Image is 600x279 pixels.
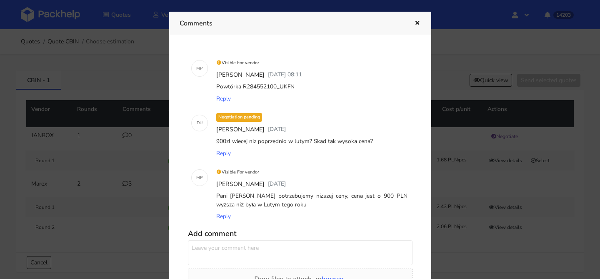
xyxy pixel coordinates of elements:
[215,123,266,136] div: [PERSON_NAME]
[200,172,202,183] span: P
[215,81,409,93] div: Powtórka R284552100_UKFN
[188,229,412,239] h5: Add comment
[200,63,202,74] span: P
[266,123,287,136] div: [DATE]
[196,63,200,74] span: M
[216,60,260,66] small: Visible For vendor
[266,178,287,191] div: [DATE]
[215,178,266,191] div: [PERSON_NAME]
[196,172,200,183] span: M
[215,190,409,211] div: Pani [PERSON_NAME] potrzebujemy niższej ceny, cena jest o 900 PLN wyższa niż była w Lutym tego roku
[216,169,260,175] small: Visible For vendor
[216,113,262,122] div: Negotiation pending
[216,212,231,220] span: Reply
[197,118,200,128] span: D
[216,149,231,157] span: Reply
[215,69,266,81] div: [PERSON_NAME]
[215,136,409,147] div: 900zl wiecej niz poprzednio w lutym? Skad tak wysoka cena?
[216,95,231,103] span: Reply
[200,118,202,128] span: U
[266,69,304,81] div: [DATE] 08:11
[180,18,402,29] h3: Comments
